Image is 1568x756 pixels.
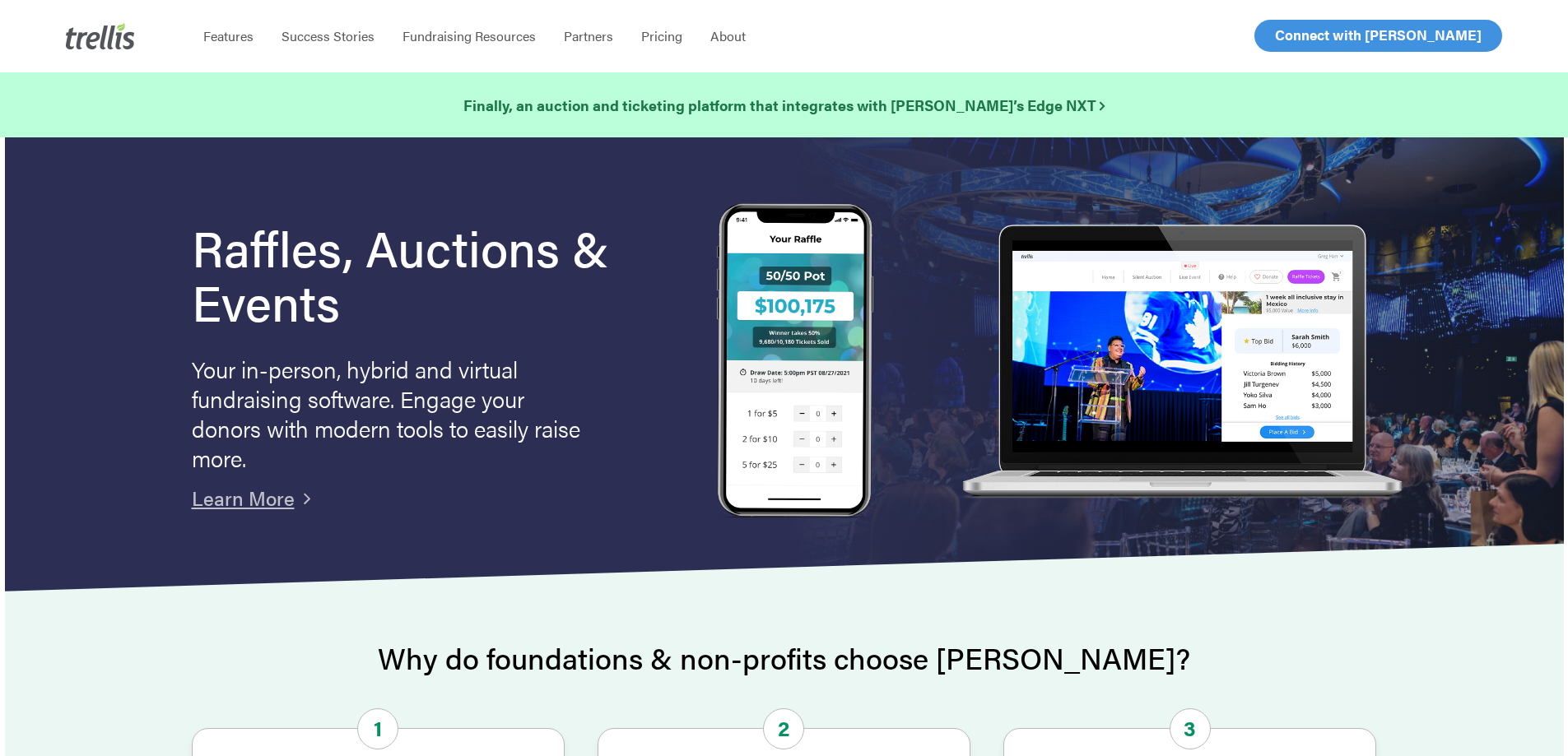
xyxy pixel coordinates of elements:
span: Partners [564,26,613,45]
h2: Why do foundations & non-profits choose [PERSON_NAME]? [192,642,1377,675]
a: About [696,28,760,44]
span: Features [203,26,254,45]
span: Connect with [PERSON_NAME] [1275,25,1482,44]
h1: Raffles, Auctions & Events [192,220,654,328]
a: Partners [550,28,627,44]
img: rafflelaptop_mac_optim.png [953,225,1409,500]
span: Fundraising Resources [402,26,536,45]
a: Success Stories [268,28,389,44]
span: 2 [763,708,804,749]
p: Your in-person, hybrid and virtual fundraising software. Engage your donors with modern tools to ... [192,354,587,472]
span: About [710,26,746,45]
span: 1 [357,708,398,749]
img: Trellis Raffles, Auctions and Event Fundraising [717,203,873,522]
a: Pricing [627,28,696,44]
a: Finally, an auction and ticketing platform that integrates with [PERSON_NAME]’s Edge NXT [463,94,1105,117]
a: Fundraising Resources [389,28,550,44]
span: Pricing [641,26,682,45]
a: Features [189,28,268,44]
a: Connect with [PERSON_NAME] [1254,20,1502,52]
img: Trellis [66,23,135,49]
a: Learn More [192,484,295,512]
span: Success Stories [281,26,375,45]
strong: Finally, an auction and ticketing platform that integrates with [PERSON_NAME]’s Edge NXT [463,95,1105,115]
span: 3 [1170,708,1211,749]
